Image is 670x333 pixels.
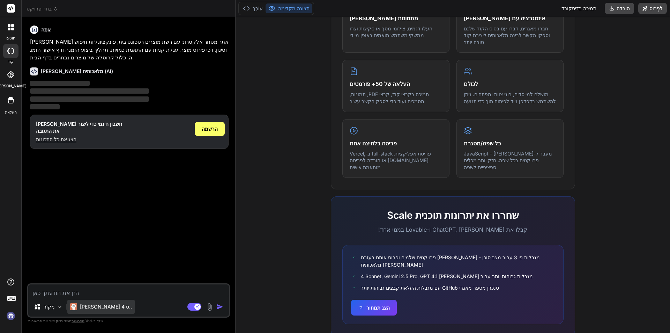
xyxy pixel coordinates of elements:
[361,285,499,291] font: סנכרן מספר מאגרי GitHub עם מגבלות העלאת קבצים גבוהות יותר
[464,140,501,147] font: כל שפה/מסגרת
[44,304,55,310] font: מָקוֹר
[36,121,122,127] font: [PERSON_NAME] חשבון חינמי כדי ליצור
[350,151,431,170] font: פריסת אפליקציות full-stack ב-Vercel, [DOMAIN_NAME] או הורדה לפריסה מותאמת אישית
[464,26,550,45] font: חברו מאגרים, דברו עם בסיס הקוד שלכם וספקו הקשר לבינה מלאכותית ליצירת קוד טובה יותר
[351,300,397,316] button: הצג תמחור
[57,304,63,310] img: בחירת דגמים
[605,3,634,14] button: הורדה
[41,68,113,74] font: [PERSON_NAME] מלאכותית (AI)
[266,3,312,13] button: תצוגה מקדימה
[202,126,218,132] font: הרשמה
[36,128,59,134] font: את התגובה
[366,305,390,311] font: הצג תמחור
[649,5,663,11] font: לִפְרוֹס
[41,27,51,32] font: אַתָה
[464,151,552,170] font: מעבר ל-JavaScript - [PERSON_NAME] פרויקטים בכל שפה. חזק יותר מכלים ספציפיים לשפה
[350,15,418,22] font: [PERSON_NAME] מתמונות
[387,209,519,221] font: שחררו את יתרונות תוכנית Scale
[240,3,266,13] button: עוֹרֵך
[253,5,263,11] font: עוֹרֵך
[350,26,432,38] font: העלו דגמים, צילומי מסך או סקיצות וצרו ממשקי משתמש תואמים באופן מיידי
[350,80,410,87] font: העלאה של 50+ פורמטים
[216,303,223,310] img: סמל
[5,310,17,322] img: כניסה
[638,3,667,14] button: לִפְרוֹס
[6,36,15,41] font: חוטים
[464,91,556,104] font: מושלם למייסדים, בוני צוות ומפתחים. ניתן להשתמש בדפדפן נייד לפיתוח תוך כדי תנועה
[36,136,76,142] font: הצג את כל התכונות
[278,5,310,11] font: תצוגה מקדימה
[5,110,17,115] font: העלאה
[561,5,596,11] font: תמיכה בדיסקורד
[350,140,397,147] font: פריסה בלחיצה אחת
[617,5,630,11] font: הורדה
[361,254,540,268] font: מגבלות פי 3 עבור מצב סוכן - [PERSON_NAME] פרויקטים שלמים ופרוס אותם בעזרת [PERSON_NAME] מלאכותית
[378,226,527,233] font: קבלו את ChatGPT, [PERSON_NAME] ו-Lovable במנוי אחד!
[361,273,533,279] font: מגבלות גבוהות יותר עבור [PERSON_NAME] 4 Sonnet, Gemini 2.5 Pro, GPT 4.1
[27,6,52,12] font: בחר פרויקט
[464,80,478,87] font: לכולם
[464,15,545,22] font: אינטגרציה עם [PERSON_NAME]
[80,304,132,310] font: [PERSON_NAME] 4 ס..
[70,303,77,310] img: סונטה של ​​קלוד 4
[206,303,214,311] img: הִתקַשְׁרוּת
[84,319,103,323] font: שלך ב-Bind
[30,38,229,61] font: [PERSON_NAME] אתר מסחר אלקטרוני עם רשת מוצרים רספונסיבית, פונקציונליות חיפוש וסינון, דפי פירוט מו...
[8,59,14,64] font: קוד
[350,91,429,104] font: תמיכה בקבצי קוד, קבצי PDF, תמונות, מסמכים ועוד כדי לספק הקשר עשיר
[72,319,84,323] font: הפרטיות
[27,319,72,323] font: תמיד בדוק שוב את התשובות.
